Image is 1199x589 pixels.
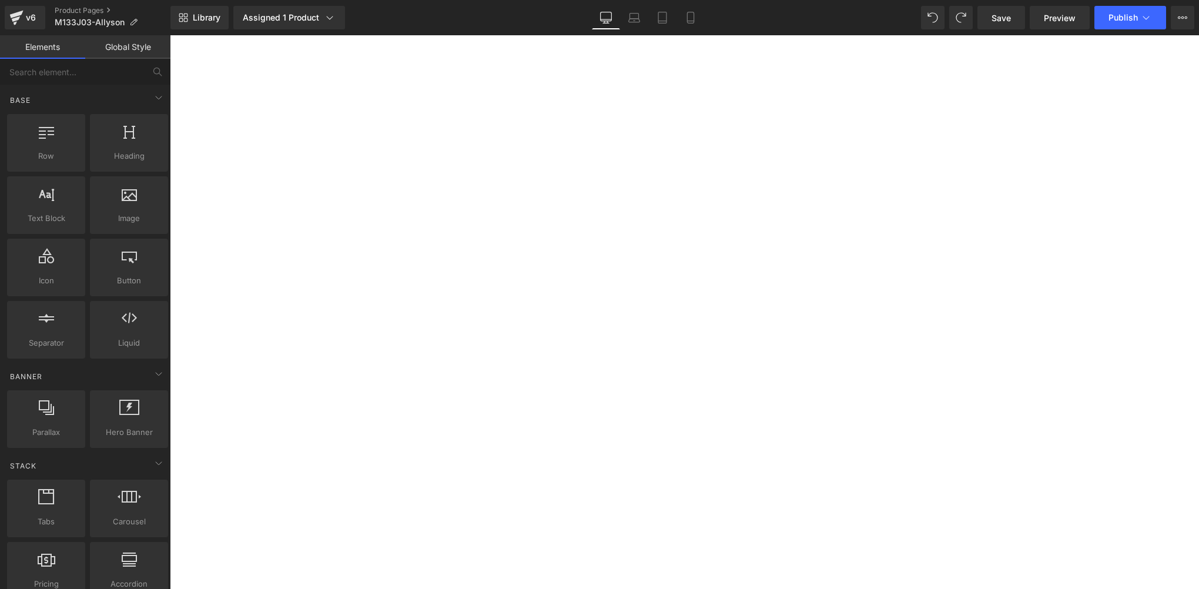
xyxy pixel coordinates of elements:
a: Desktop [592,6,620,29]
span: Button [93,275,165,287]
a: Laptop [620,6,648,29]
a: Product Pages [55,6,170,15]
a: Mobile [676,6,705,29]
a: Tablet [648,6,676,29]
button: More [1171,6,1194,29]
span: Icon [11,275,82,287]
span: Carousel [93,516,165,528]
span: Separator [11,337,82,349]
span: Row [11,150,82,162]
span: Tabs [11,516,82,528]
span: Publish [1108,13,1138,22]
span: Text Block [11,212,82,225]
span: Base [9,95,32,106]
span: Heading [93,150,165,162]
span: Hero Banner [93,426,165,439]
button: Redo [949,6,973,29]
button: Undo [921,6,945,29]
span: Liquid [93,337,165,349]
span: Library [193,12,220,23]
div: v6 [24,10,38,25]
iframe: Intercom live chat [1159,549,1187,577]
span: Image [93,212,165,225]
a: Preview [1030,6,1090,29]
span: M133J03-Allyson [55,18,125,27]
span: Parallax [11,426,82,439]
span: Preview [1044,12,1076,24]
span: Banner [9,371,43,382]
a: v6 [5,6,45,29]
a: Global Style [85,35,170,59]
button: Publish [1094,6,1166,29]
div: Assigned 1 Product [243,12,336,24]
span: Save [992,12,1011,24]
a: New Library [170,6,229,29]
span: Stack [9,460,38,471]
